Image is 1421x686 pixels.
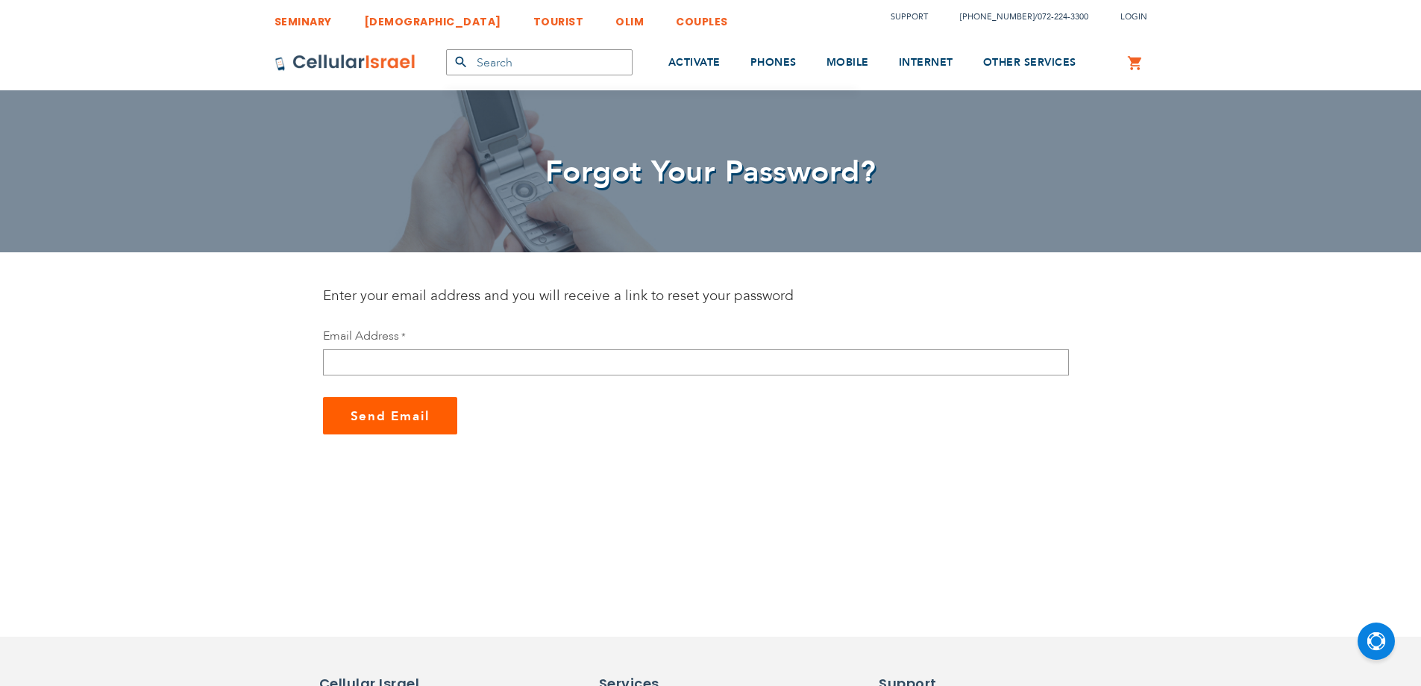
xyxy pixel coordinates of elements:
[323,328,406,345] label: Email Address
[275,4,332,31] a: SEMINARY
[323,286,1069,305] div: Enter your email address and you will receive a link to reset your password
[899,55,953,69] span: INTERNET
[676,4,728,31] a: COUPLES
[945,6,1088,28] li: /
[960,11,1035,22] a: [PHONE_NUMBER]
[1038,11,1088,22] a: 072-224-3300
[983,55,1076,69] span: OTHER SERVICES
[668,35,721,91] a: ACTIVATE
[1120,11,1147,22] span: Login
[899,35,953,91] a: INTERNET
[446,49,633,75] input: Search
[545,152,876,193] span: Forgot Your Password?
[533,4,584,31] a: TOURIST
[750,55,797,69] span: PHONES
[750,35,797,91] a: PHONES
[351,408,430,425] span: Send Email
[826,55,869,69] span: MOBILE
[364,4,501,31] a: [DEMOGRAPHIC_DATA]
[323,397,457,434] button: Send Email
[615,4,644,31] a: OLIM
[668,55,721,69] span: ACTIVATE
[891,11,928,22] a: Support
[275,54,416,72] img: Cellular Israel Logo
[826,35,869,91] a: MOBILE
[983,35,1076,91] a: OTHER SERVICES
